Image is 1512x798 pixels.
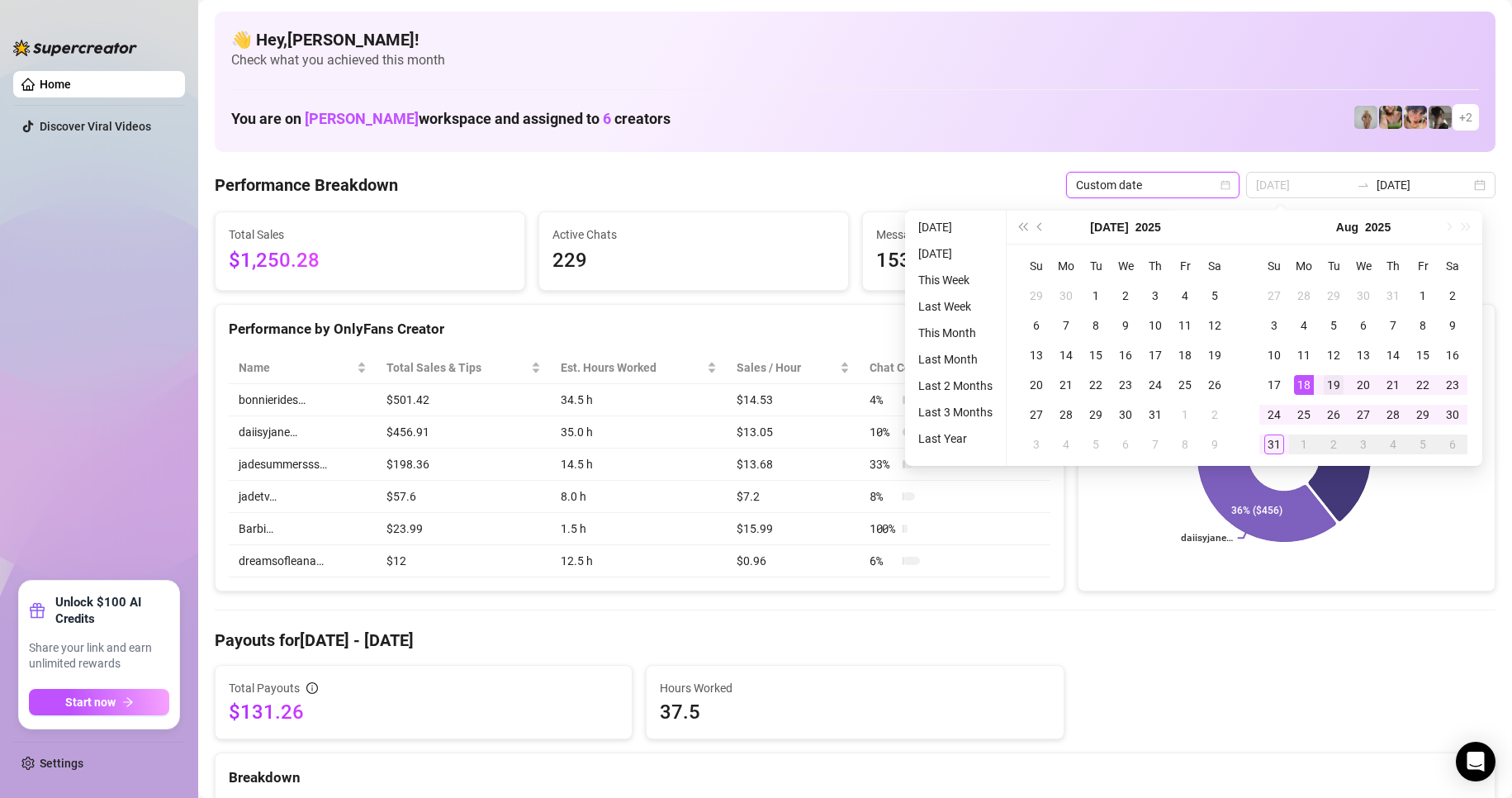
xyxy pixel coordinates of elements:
[1086,435,1106,454] div: 5
[1438,400,1467,430] td: 2025-08-30
[1404,106,1427,129] img: bonnierides
[1383,316,1403,335] div: 7
[1259,340,1289,370] td: 2025-08-10
[1170,311,1200,340] td: 2025-07-11
[1353,435,1373,454] div: 3
[229,352,377,384] th: Name
[1116,405,1135,425] div: 30
[1021,430,1051,459] td: 2025-08-03
[229,384,377,416] td: bonnierides…
[660,699,1050,725] span: 37.5
[1443,316,1462,335] div: 9
[1081,281,1111,311] td: 2025-07-01
[1051,311,1081,340] td: 2025-07-07
[377,449,551,481] td: $198.36
[231,51,1479,69] span: Check what you achieved this month
[229,767,1481,789] div: Breakdown
[912,297,999,316] li: Last Week
[1081,370,1111,400] td: 2025-07-22
[1021,340,1051,370] td: 2025-07-13
[229,318,1050,340] div: Performance by OnlyFans Creator
[1056,286,1076,306] div: 30
[1116,345,1135,365] div: 16
[1140,340,1170,370] td: 2025-07-17
[1294,286,1314,306] div: 28
[229,481,377,513] td: jadetv…
[1353,316,1373,335] div: 6
[229,449,377,481] td: jadesummersss…
[1443,375,1462,395] div: 23
[377,545,551,577] td: $12
[870,455,896,473] span: 33 %
[727,352,860,384] th: Sales / Hour
[1289,340,1319,370] td: 2025-08-11
[912,376,999,396] li: Last 2 Months
[1438,281,1467,311] td: 2025-08-02
[1408,400,1438,430] td: 2025-08-29
[1378,251,1408,281] th: Th
[1051,370,1081,400] td: 2025-07-21
[1200,311,1230,340] td: 2025-07-12
[551,449,727,481] td: 14.5 h
[727,449,860,481] td: $13.68
[1031,211,1050,244] button: Previous month (PageUp)
[1026,435,1046,454] div: 3
[912,217,999,237] li: [DATE]
[876,226,1159,244] span: Messages Sent
[1200,281,1230,311] td: 2025-07-05
[1408,370,1438,400] td: 2025-08-22
[1413,435,1433,454] div: 5
[1264,405,1284,425] div: 24
[1181,533,1233,544] text: daiisyjane…
[1378,400,1408,430] td: 2025-08-28
[1145,316,1165,335] div: 10
[552,226,835,244] span: Active Chats
[377,481,551,513] td: $57.6
[229,679,300,697] span: Total Payouts
[40,78,71,91] a: Home
[229,226,511,244] span: Total Sales
[1259,281,1289,311] td: 2025-07-27
[305,110,419,127] span: [PERSON_NAME]
[1319,281,1348,311] td: 2025-07-29
[1319,400,1348,430] td: 2025-08-26
[1090,211,1128,244] button: Choose a month
[1111,251,1140,281] th: We
[1170,251,1200,281] th: Fr
[561,359,704,377] div: Est. Hours Worked
[377,513,551,545] td: $23.99
[551,481,727,513] td: 8.0 h
[727,384,860,416] td: $14.53
[1170,340,1200,370] td: 2025-07-18
[1294,435,1314,454] div: 1
[1051,340,1081,370] td: 2025-07-14
[1264,435,1284,454] div: 31
[1116,435,1135,454] div: 6
[1145,435,1165,454] div: 7
[1081,400,1111,430] td: 2025-07-29
[1021,400,1051,430] td: 2025-07-27
[1116,316,1135,335] div: 9
[229,513,377,545] td: Barbi…
[1289,370,1319,400] td: 2025-08-18
[1086,405,1106,425] div: 29
[1264,375,1284,395] div: 17
[1200,430,1230,459] td: 2025-08-09
[29,640,169,672] span: Share your link and earn unlimited rewards
[1264,316,1284,335] div: 3
[1459,108,1472,126] span: + 2
[1170,281,1200,311] td: 2025-07-04
[1408,311,1438,340] td: 2025-08-08
[1413,405,1433,425] div: 29
[29,689,169,715] button: Start nowarrow-right
[1378,340,1408,370] td: 2025-08-14
[1140,311,1170,340] td: 2025-07-10
[1111,370,1140,400] td: 2025-07-23
[1324,375,1344,395] div: 19
[306,682,318,694] span: info-circle
[1357,178,1370,192] span: to
[1140,430,1170,459] td: 2025-08-07
[1383,286,1403,306] div: 31
[1140,370,1170,400] td: 2025-07-24
[1051,430,1081,459] td: 2025-08-04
